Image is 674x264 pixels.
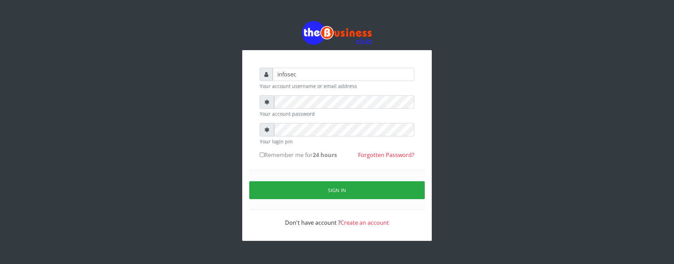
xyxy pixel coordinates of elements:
[341,219,389,226] a: Create an account
[249,181,425,199] button: Sign in
[260,210,414,227] div: Don't have account ?
[260,110,414,117] small: Your account password
[273,68,414,81] input: Username or email address
[260,153,264,157] input: Remember me for24 hours
[260,138,414,145] small: Your login pin
[260,82,414,90] small: Your account username or email address
[260,151,337,159] label: Remember me for
[313,151,337,159] b: 24 hours
[358,151,414,159] a: Forgotten Password?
